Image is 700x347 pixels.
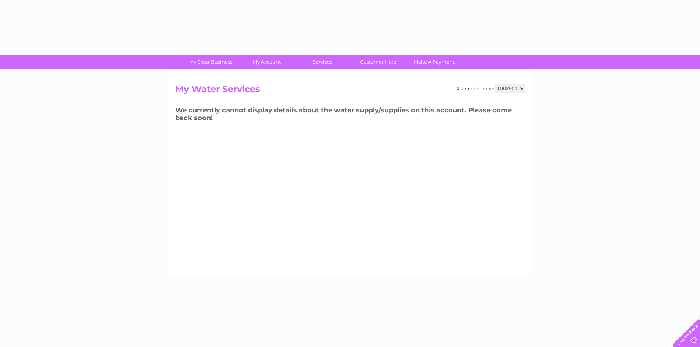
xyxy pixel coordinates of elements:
a: Customer Help [348,55,409,69]
a: Services [292,55,353,69]
a: My Account [236,55,297,69]
h2: My Water Services [175,84,525,98]
a: Make A Payment [404,55,464,69]
div: Account number [456,84,525,93]
a: My Clear Business [180,55,241,69]
h3: We currently cannot display details about the water supply/supplies on this account. Please come ... [175,105,525,125]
